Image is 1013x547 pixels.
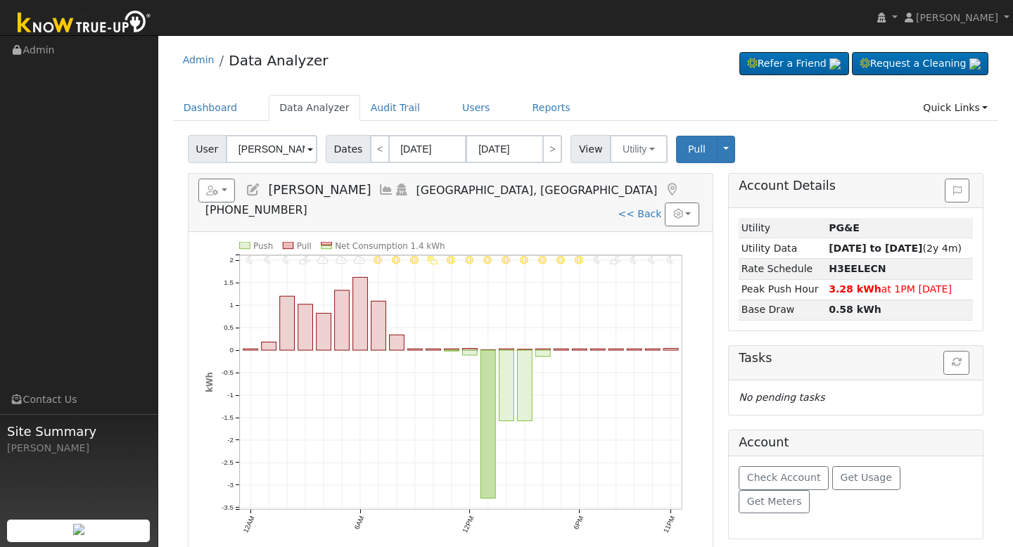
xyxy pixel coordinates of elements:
[969,58,981,70] img: retrieve
[739,218,826,238] td: Utility
[326,135,371,163] span: Dates
[646,349,661,350] rect: onclick=""
[352,515,365,531] text: 6AM
[298,304,313,350] rect: onclick=""
[594,256,600,264] i: 7PM - MostlyClear
[499,349,514,350] rect: onclick=""
[280,296,295,350] rect: onclick=""
[575,256,583,264] i: 6PM - Clear
[227,481,234,489] text: -3
[227,436,234,444] text: -2
[246,256,253,264] i: 12AM - Clear
[427,256,438,264] i: 10AM - PartlyCloudy
[667,256,673,264] i: 11PM - MostlyClear
[222,413,234,421] text: -1.5
[268,183,371,197] span: [PERSON_NAME]
[536,350,551,356] rect: onclick=""
[336,256,346,264] i: 5AM - MostlyCloudy
[945,179,969,202] button: Issue History
[465,256,473,264] i: 12PM - MostlyClear
[676,136,718,163] button: Pull
[536,349,551,350] rect: onclick=""
[852,52,988,76] a: Request a Cleaning
[445,350,459,351] rect: onclick=""
[360,95,431,121] a: Audit Trail
[739,351,973,366] h5: Tasks
[463,350,478,355] rect: onclick=""
[618,208,661,219] a: << Back
[229,301,233,309] text: 1
[662,515,677,534] text: 11PM
[461,515,476,534] text: 12PM
[73,524,84,535] img: retrieve
[410,256,419,264] i: 9AM - MostlyClear
[502,256,510,264] i: 2PM - Clear
[370,135,390,163] a: <
[317,256,328,264] i: 4AM - MostlyCloudy
[739,279,826,300] td: Peak Push Hour
[426,349,441,350] rect: onclick=""
[747,496,802,507] span: Get Meters
[739,259,826,279] td: Rate Schedule
[483,256,492,264] i: 1PM - Clear
[829,222,860,233] strong: ID: 16997705, authorized: 06/21/25
[538,256,547,264] i: 4PM - Clear
[829,58,841,70] img: retrieve
[739,179,973,193] h5: Account Details
[610,135,668,163] button: Utility
[452,95,501,121] a: Users
[204,372,214,392] text: kWh
[335,290,350,350] rect: onclick=""
[173,95,248,121] a: Dashboard
[739,466,829,490] button: Check Account
[262,342,276,350] rect: onclick=""
[269,95,360,121] a: Data Analyzer
[554,349,569,350] rect: onclick=""
[447,256,455,264] i: 11AM - MostlyClear
[229,256,233,264] text: 2
[571,135,611,163] span: View
[556,256,565,264] i: 5PM - Clear
[374,256,382,264] i: 7AM - MostlyClear
[518,350,533,421] rect: onclick=""
[522,95,581,121] a: Reports
[916,12,998,23] span: [PERSON_NAME]
[371,301,386,350] rect: onclick=""
[463,348,478,350] rect: onclick=""
[610,256,620,264] i: 8PM - PartlyCloudy
[265,256,271,264] i: 1AM - Clear
[416,184,658,197] span: [GEOGRAPHIC_DATA], [GEOGRAPHIC_DATA]
[408,349,423,350] rect: onclick=""
[246,183,261,197] a: Edit User (32027)
[229,346,234,354] text: 0
[829,243,922,254] strong: [DATE] to [DATE]
[7,422,151,441] span: Site Summary
[841,472,892,483] span: Get Usage
[392,256,400,264] i: 8AM - MostlyClear
[183,54,215,65] a: Admin
[354,256,364,264] i: 6AM - MostlyCloudy
[829,283,881,295] strong: 3.28 kWh
[241,515,256,534] text: 12AM
[335,241,445,251] text: Net Consumption 1.4 kWh
[378,183,394,197] a: Multi-Series Graph
[222,503,234,511] text: -3.5
[649,256,655,264] i: 10PM - MostlyClear
[912,95,998,121] a: Quick Links
[664,183,680,197] a: Map
[943,351,969,375] button: Refresh
[739,435,789,449] h5: Account
[832,466,900,490] button: Get Usage
[630,256,637,264] i: 9PM - MostlyClear
[253,241,273,251] text: Push
[227,391,234,399] text: -1
[188,135,227,163] span: User
[11,8,158,39] img: Know True-Up
[829,263,886,274] strong: H
[739,52,849,76] a: Refer a Friend
[573,349,587,350] rect: onclick=""
[226,135,317,163] input: Select a User
[394,183,409,197] a: Login As (last Never)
